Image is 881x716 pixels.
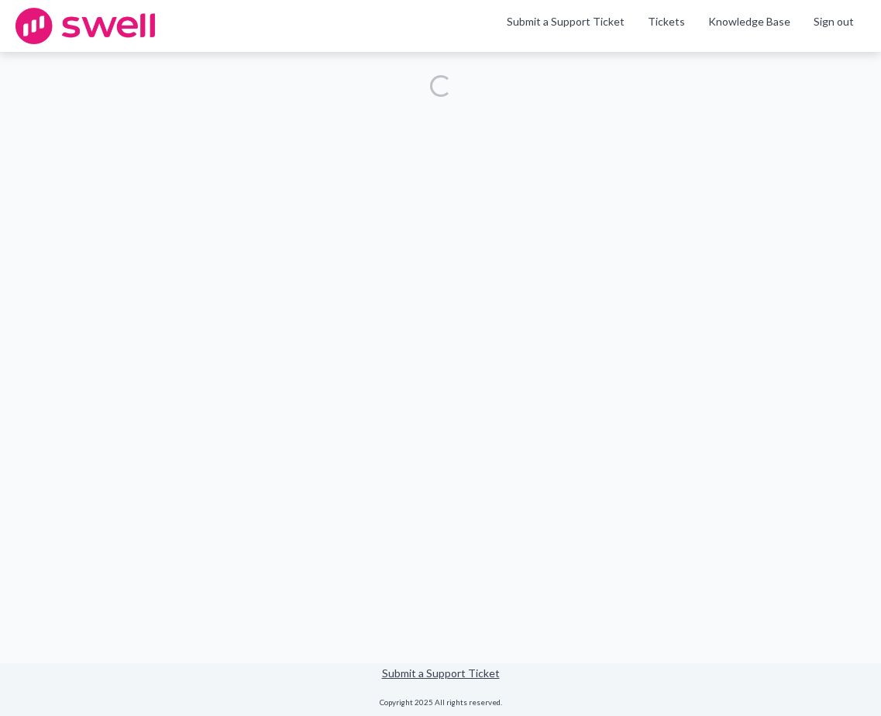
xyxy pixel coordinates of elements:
a: Submit a Support Ticket [507,15,625,28]
div: Loading... [430,75,452,97]
a: Tickets [648,14,685,29]
a: Submit a Support Ticket [382,666,500,680]
iframe: Chat Widget [804,642,881,716]
div: Navigation Menu [636,14,866,39]
img: swell [15,8,155,44]
a: Knowledge Base [708,14,790,29]
a: Sign out [814,14,854,29]
nav: Swell CX Support [495,14,866,39]
ul: Main menu [495,14,866,39]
